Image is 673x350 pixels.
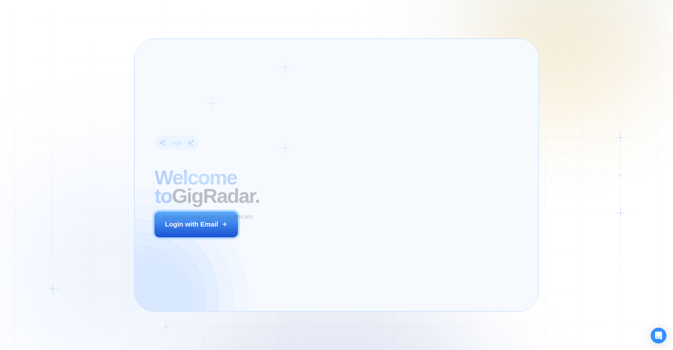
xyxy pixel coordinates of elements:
[154,212,253,221] p: AI Business Manager for Agencies
[154,168,328,205] h2: ‍ GigRadar.
[154,166,237,207] span: Welcome to
[154,211,238,237] button: Login with Email
[171,139,183,146] div: Login
[165,220,218,229] div: Login with Email
[651,328,666,343] div: Open Intercom Messenger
